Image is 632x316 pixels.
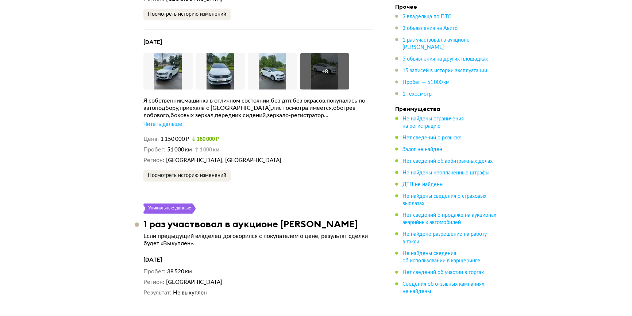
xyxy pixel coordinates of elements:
[395,105,497,112] h4: Преимущества
[402,213,496,225] span: Нет сведений о продаже на аукционах аварийных автомобилей
[143,218,358,230] h3: 1 раз участвовал в аукционе [PERSON_NAME]
[143,38,373,46] h4: [DATE]
[402,116,464,129] span: Не найдены ограничения на регистрацию
[402,270,484,275] span: Нет сведений об участии в торгах
[402,57,488,62] span: 3 объявления на других площадках
[166,158,281,163] span: [GEOGRAPHIC_DATA], [GEOGRAPHIC_DATA]
[402,232,487,244] span: Не найдено разрешение на работу в такси
[402,170,489,176] span: Не найдены неоплаченные штрафы
[321,68,328,75] div: + 8
[161,136,189,142] span: 1 150 000 ₽
[143,256,373,263] h4: [DATE]
[167,147,192,153] span: 51 000 км
[192,137,219,142] small: 180 000 ₽
[148,204,192,214] div: Уникальные данные
[195,147,219,153] small: 1 000 км
[143,157,164,164] dt: Регион
[402,68,487,73] span: 15 записей в истории эксплуатации
[402,14,451,19] span: 3 владельца по ПТС
[402,159,493,164] span: Нет сведений об арбитражных делах
[143,53,193,90] img: Car Photo
[402,92,432,97] span: 1 техосмотр
[196,53,245,90] img: Car Photo
[143,97,373,119] div: Я собственник,машинка в отличном состоянии,без дтп,без окрасов,покупалась по автоподбору,приехала...
[173,290,207,296] span: Не выкуплен
[143,146,165,154] dt: Пробег
[143,170,231,182] button: Посмотреть историю изменений
[148,12,226,17] span: Посмотреть историю изменений
[402,80,450,85] span: Пробег — 51 000 км
[143,135,159,143] dt: Цена
[143,232,373,247] p: Если предыдущий владелец договорился с покупателем о цене, результат сделки будет «Выкуплен».
[166,280,222,285] span: [GEOGRAPHIC_DATA]
[402,182,443,187] span: ДТП не найдены
[143,268,165,275] dt: Пробег
[143,278,164,286] dt: Регион
[143,9,231,20] button: Посмотреть историю изменений
[395,3,497,10] h4: Прочее
[402,251,480,263] span: Не найдены сведения об использовании в каршеринге
[167,269,192,274] span: 38 520 км
[143,121,182,128] div: Читать дальше
[402,38,470,50] span: 1 раз участвовал в аукционе [PERSON_NAME]
[402,281,484,294] span: Сведения об отзывных кампаниях не найдены
[248,53,297,90] img: Car Photo
[148,173,226,178] span: Посмотреть историю изменений
[143,289,171,297] dt: Результат
[402,147,442,152] span: Залог не найден
[402,26,458,31] span: 3 объявления на Авито
[402,194,486,206] span: Не найдены сведения о страховых выплатах
[402,135,462,140] span: Нет сведений о розыске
